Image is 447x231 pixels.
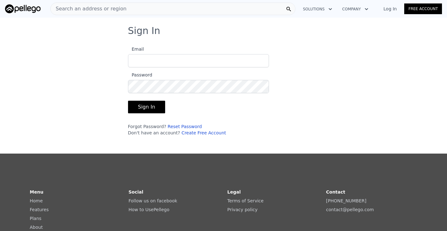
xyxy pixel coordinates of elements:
[404,3,442,14] a: Free Account
[5,4,41,13] img: Pellego
[326,189,345,194] strong: Contact
[30,189,43,194] strong: Menu
[326,198,366,203] a: [PHONE_NUMBER]
[30,198,43,203] a: Home
[376,6,404,12] a: Log In
[128,47,144,52] span: Email
[227,198,264,203] a: Terms of Service
[129,198,177,203] a: Follow us on facebook
[128,72,152,77] span: Password
[128,101,165,113] button: Sign In
[30,216,42,221] a: Plans
[129,207,170,212] a: How to UsePellego
[168,124,202,129] a: Reset Password
[337,3,373,15] button: Company
[128,25,319,37] h3: Sign In
[30,225,43,230] a: About
[227,189,241,194] strong: Legal
[30,207,49,212] a: Features
[227,207,258,212] a: Privacy policy
[128,54,269,67] input: Email
[326,207,374,212] a: contact@pellego.com
[129,189,143,194] strong: Social
[182,130,226,135] a: Create Free Account
[298,3,337,15] button: Solutions
[51,5,126,13] span: Search an address or region
[128,80,269,93] input: Password
[128,123,269,136] div: Forgot Password? Don't have an account?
